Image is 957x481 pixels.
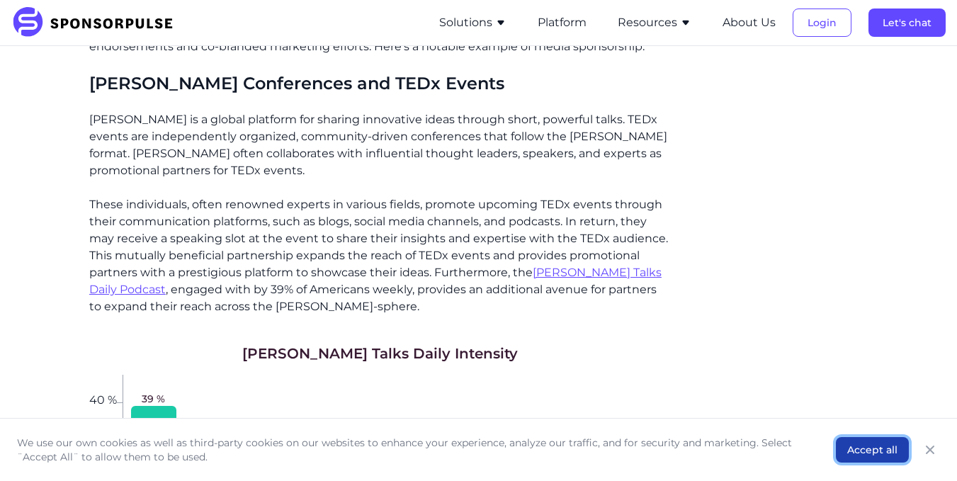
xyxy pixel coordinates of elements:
h3: [PERSON_NAME] Conferences and TEDx Events [89,72,670,94]
a: [PERSON_NAME] Talks Daily Podcast [89,266,662,296]
button: Accept all [836,437,909,463]
button: Solutions [439,14,506,31]
button: Resources [618,14,691,31]
span: 40 % [89,395,117,403]
button: Platform [538,14,587,31]
button: Let's chat [868,9,946,37]
button: Login [793,9,851,37]
p: These individuals, often renowned experts in various fields, promote upcoming TEDx events through... [89,196,670,315]
img: SponsorPulse [11,7,183,38]
a: Let's chat [868,16,946,29]
button: About Us [723,14,776,31]
p: We use our own cookies as well as third-party cookies on our websites to enhance your experience,... [17,436,808,464]
a: Login [793,16,851,29]
a: About Us [723,16,776,29]
a: Platform [538,16,587,29]
p: [PERSON_NAME] is a global platform for sharing innovative ideas through short, powerful talks. TE... [89,111,670,179]
iframe: Chat Widget [886,413,957,481]
h1: [PERSON_NAME] Talks Daily Intensity [242,344,518,363]
span: 39 % [142,392,165,406]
